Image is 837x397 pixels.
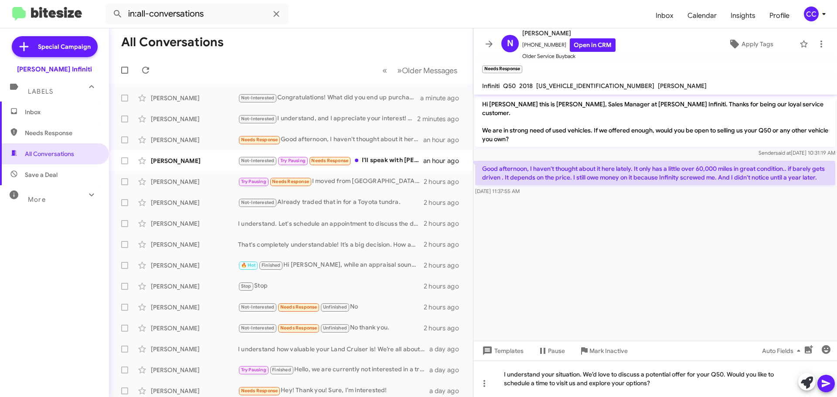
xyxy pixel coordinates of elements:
div: No thank you. [238,323,424,333]
span: Not-Interested [241,304,275,310]
div: [PERSON_NAME] [151,136,238,144]
div: I understand your situation. We’d love to discuss a potential offer for your Q50. Would you like ... [473,360,837,397]
span: 🔥 Hot [241,262,256,268]
div: Hello, we are currently not interested in a trade in or sell back. [238,365,429,375]
div: 2 hours ago [424,240,466,249]
div: [PERSON_NAME] [151,387,238,395]
div: [PERSON_NAME] Infiniti [17,65,92,74]
div: Hey! Thank you! Sure, I'm interested! [238,386,429,396]
div: Already traded that in for a Toyota tundra. [238,197,424,207]
p: Hi [PERSON_NAME] this is [PERSON_NAME], Sales Manager at [PERSON_NAME] Infiniti. Thanks for being... [475,96,835,147]
span: Not-Interested [241,95,275,101]
span: Not-Interested [241,158,275,163]
span: Needs Response [280,325,317,331]
span: N [507,37,514,51]
span: Needs Response [311,158,348,163]
span: Needs Response [241,388,278,394]
button: Next [392,61,463,79]
div: I understand how valuable your Land Cruiser is! We’re all about providing fair appraisals based o... [238,345,429,353]
button: Pause [531,343,572,359]
span: Unfinished [323,325,347,331]
span: Finished [272,367,291,373]
span: Not-Interested [241,325,275,331]
span: Q50 [503,82,516,90]
span: Unfinished [323,304,347,310]
a: Profile [762,3,796,28]
div: [PERSON_NAME] [151,156,238,165]
span: [US_VEHICLE_IDENTIFICATION_NUMBER] [536,82,654,90]
span: Templates [480,343,524,359]
div: 2 hours ago [424,303,466,312]
div: 2 hours ago [424,261,466,270]
div: [PERSON_NAME] [151,198,238,207]
span: Older Service Buyback [522,52,616,61]
div: [PERSON_NAME] [151,324,238,333]
nav: Page navigation example [378,61,463,79]
span: « [382,65,387,76]
div: [PERSON_NAME] [151,115,238,123]
div: No [238,302,424,312]
div: Stop [238,281,424,291]
span: Special Campaign [38,42,91,51]
div: I understand, and I appreciate your interest! If you decide to sell your vehicle in the future, w... [238,114,417,124]
div: 2 hours ago [424,177,466,186]
a: Calendar [680,3,724,28]
span: Labels [28,88,53,95]
span: Try Pausing [241,179,266,184]
span: » [397,65,402,76]
button: CC [796,7,827,21]
button: Previous [377,61,392,79]
div: a day ago [429,345,466,353]
a: Inbox [649,3,680,28]
span: Finished [262,262,281,268]
span: Not-Interested [241,200,275,205]
div: [PERSON_NAME] [151,303,238,312]
div: [PERSON_NAME] [151,240,238,249]
div: I'll speak with [PERSON_NAME] the next time I'm close by. Probably end of the week. [238,156,423,166]
small: Needs Response [482,65,522,73]
button: Templates [473,343,531,359]
h1: All Conversations [121,35,224,49]
span: Mark Inactive [589,343,628,359]
div: 2 minutes ago [417,115,466,123]
button: Mark Inactive [572,343,635,359]
a: Insights [724,3,762,28]
span: More [28,196,46,204]
span: [DATE] 11:37:55 AM [475,188,520,194]
span: Needs Response [25,129,99,137]
span: Needs Response [241,137,278,143]
div: CC [804,7,819,21]
span: Try Pausing [280,158,306,163]
div: a day ago [429,387,466,395]
span: Needs Response [272,179,309,184]
span: Apply Tags [742,36,773,52]
div: a day ago [429,366,466,374]
button: Auto Fields [755,343,811,359]
span: Inbox [25,108,99,116]
div: That's completely understandable! It’s a big decision. How about scheduling a visit? We can discu... [238,240,424,249]
div: [PERSON_NAME] [151,282,238,291]
div: 2 hours ago [424,282,466,291]
span: Sender [DATE] 10:31:19 AM [759,149,835,156]
span: Try Pausing [241,367,266,373]
div: 2 hours ago [424,219,466,228]
span: said at [776,149,791,156]
div: I understand. Let's schedule an appointment to discuss the details and evaluate your vehicle. Whe... [238,219,424,228]
a: Open in CRM [570,38,616,52]
span: Pause [548,343,565,359]
div: Good afternoon, I haven't thought about it here lately. It only has a little over 60,000 miles in... [238,135,423,145]
div: Hi [PERSON_NAME], while an appraisal sounds good- I'd actually like to find a nice tree to wrap m... [238,260,424,270]
span: Older Messages [402,66,457,75]
div: [PERSON_NAME] [151,94,238,102]
div: [PERSON_NAME] [151,345,238,353]
a: Special Campaign [12,36,98,57]
div: Congratulations! What did you end up purchasing? [238,93,420,103]
div: 2 hours ago [424,324,466,333]
div: an hour ago [423,136,466,144]
span: [PHONE_NUMBER] [522,38,616,52]
span: [PERSON_NAME] [522,28,616,38]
